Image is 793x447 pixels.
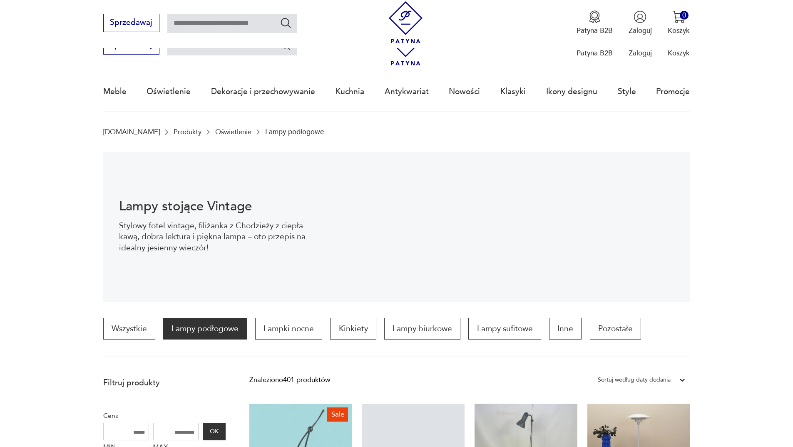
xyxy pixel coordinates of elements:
[280,17,292,29] button: Szukaj
[119,200,322,212] h1: Lampy stojące Vintage
[174,128,201,136] a: Produkty
[590,318,641,340] a: Pozostałe
[385,72,429,111] a: Antykwariat
[468,318,541,340] a: Lampy sufitowe
[336,72,364,111] a: Kuchnia
[163,318,247,340] a: Lampy podłogowe
[656,72,690,111] a: Promocje
[338,152,690,302] img: 10e6338538aad63f941a4120ddb6aaec.jpg
[103,14,159,32] button: Sprzedawaj
[384,318,460,340] a: Lampy biurkowe
[629,10,652,35] button: Zaloguj
[549,318,582,340] a: Inne
[265,128,324,136] p: Lampy podłogowe
[598,375,671,385] div: Sortuj według daty dodania
[385,1,427,43] img: Patyna - sklep z meblami i dekoracjami vintage
[577,10,613,35] a: Ikona medaluPatyna B2B
[280,39,292,51] button: Szukaj
[672,10,685,23] img: Ikona koszyka
[629,26,652,35] p: Zaloguj
[203,423,225,440] button: OK
[546,72,597,111] a: Ikony designu
[634,10,646,23] img: Ikonka użytkownika
[103,42,159,49] a: Sprzedawaj
[211,72,315,111] a: Dekoracje i przechowywanie
[668,48,690,58] p: Koszyk
[103,318,155,340] a: Wszystkie
[668,26,690,35] p: Koszyk
[103,377,226,388] p: Filtruj produkty
[680,11,689,20] div: 0
[588,10,601,23] img: Ikona medalu
[103,128,160,136] a: [DOMAIN_NAME]
[618,72,636,111] a: Style
[668,10,690,35] button: 0Koszyk
[449,72,480,111] a: Nowości
[500,72,526,111] a: Klasyki
[103,72,127,111] a: Meble
[577,10,613,35] button: Patyna B2B
[119,220,322,253] p: Stylowy fotel vintage, filiżanka z Chodzieży z ciepła kawą, dobra lektura i piękna lampa – oto pr...
[103,20,159,27] a: Sprzedawaj
[629,48,652,58] p: Zaloguj
[330,318,376,340] a: Kinkiety
[147,72,191,111] a: Oświetlenie
[103,410,226,421] p: Cena
[577,26,613,35] p: Patyna B2B
[215,128,251,136] a: Oświetlenie
[577,48,613,58] p: Patyna B2B
[255,318,322,340] a: Lampki nocne
[249,375,330,385] div: Znaleziono 401 produktów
